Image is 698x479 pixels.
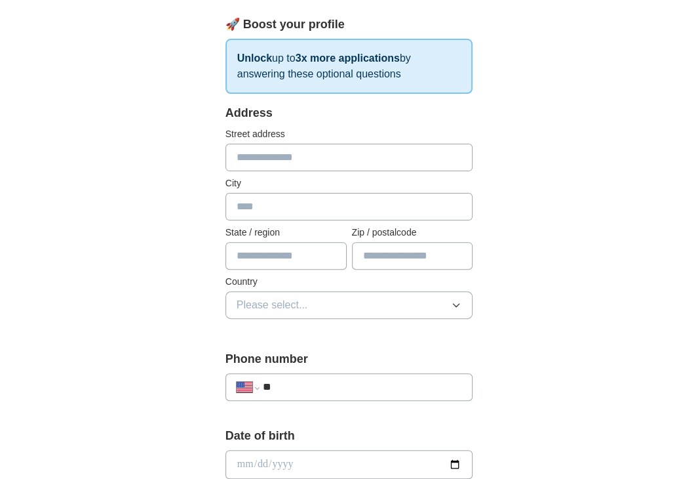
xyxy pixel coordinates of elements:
label: State / region [225,226,347,239]
label: Zip / postalcode [352,226,473,239]
label: Phone number [225,350,473,368]
p: up to by answering these optional questions [225,39,473,94]
label: Street address [225,127,473,141]
div: Address [225,104,473,122]
strong: Unlock [237,52,272,64]
strong: 3x more applications [296,52,400,64]
span: Please select... [237,297,308,313]
div: 🚀 Boost your profile [225,16,473,33]
button: Please select... [225,291,473,319]
label: Date of birth [225,427,473,445]
label: City [225,177,473,190]
label: Country [225,275,473,289]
